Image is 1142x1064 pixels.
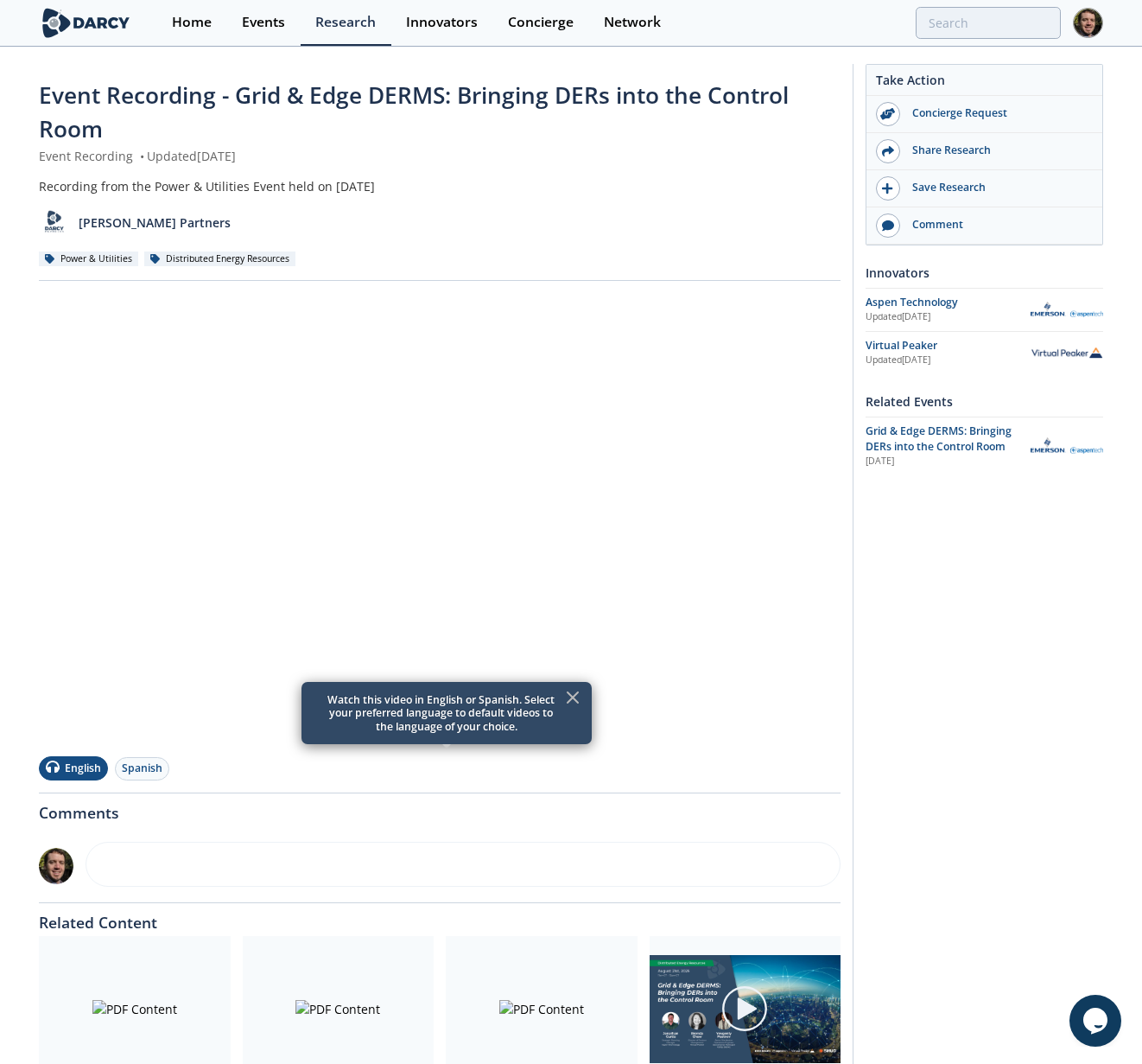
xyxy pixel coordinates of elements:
[39,80,789,144] span: Event Recording - Grid & Edge DERMS: Bringing DERs into the Control Room
[866,71,1102,96] div: Take Action
[866,338,1031,354] div: Virtual Peaker
[39,793,841,821] div: Comments
[39,756,108,780] button: English
[310,687,583,739] p: Watch this video in English or Spanish. Select your preferred language to default videos to the l...
[315,16,376,29] div: Research
[115,757,169,780] button: Spanish
[866,455,1018,468] div: [DATE]
[1069,995,1125,1047] iframe: chat widget
[1073,8,1103,38] img: Profile
[136,148,147,164] span: •
[242,16,285,29] div: Events
[866,295,1031,310] div: Aspen Technology
[900,217,1094,233] div: Comment
[172,16,212,29] div: Home
[720,984,769,1033] img: play-chapters-gray.svg
[866,424,1012,454] span: Grid & Edge DERMS: Bringing DERs into the Control Room
[144,252,295,267] div: Distributed Energy Resources
[406,16,478,29] div: Innovators
[866,386,1103,417] div: Related Events
[900,105,1094,121] div: Concierge Request
[866,424,1103,469] a: Grid & Edge DERMS: Bringing DERs into the Control Room [DATE] Aspen Technology
[866,310,1031,324] div: Updated [DATE]
[39,147,841,165] div: Event Recording Updated [DATE]
[650,955,841,1063] img: Video Content
[1031,302,1103,318] img: Aspen Technology
[866,295,1103,325] a: Aspen Technology Updated[DATE] Aspen Technology
[900,143,1094,158] div: Share Research
[39,848,73,884] img: 4503a28f-2bae-4a61-a295-5efc37f33dc6
[916,7,1061,39] input: Advanced Search
[900,180,1094,195] div: Save Research
[866,338,1103,368] a: Virtual Peaker Updated[DATE] Virtual Peaker
[39,177,841,195] div: Recording from the Power & Utilities Event held on [DATE]
[866,258,1103,288] div: Innovators
[79,213,231,232] p: [PERSON_NAME] Partners
[1031,347,1103,359] img: Virtual Peaker
[604,16,661,29] div: Network
[508,16,574,29] div: Concierge
[39,8,133,38] img: logo-wide.svg
[39,903,841,931] div: Related Content
[39,252,138,267] div: Power & Utilities
[1031,437,1103,454] img: Aspen Technology
[866,354,1031,367] div: Updated [DATE]
[39,293,841,744] iframe: vimeo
